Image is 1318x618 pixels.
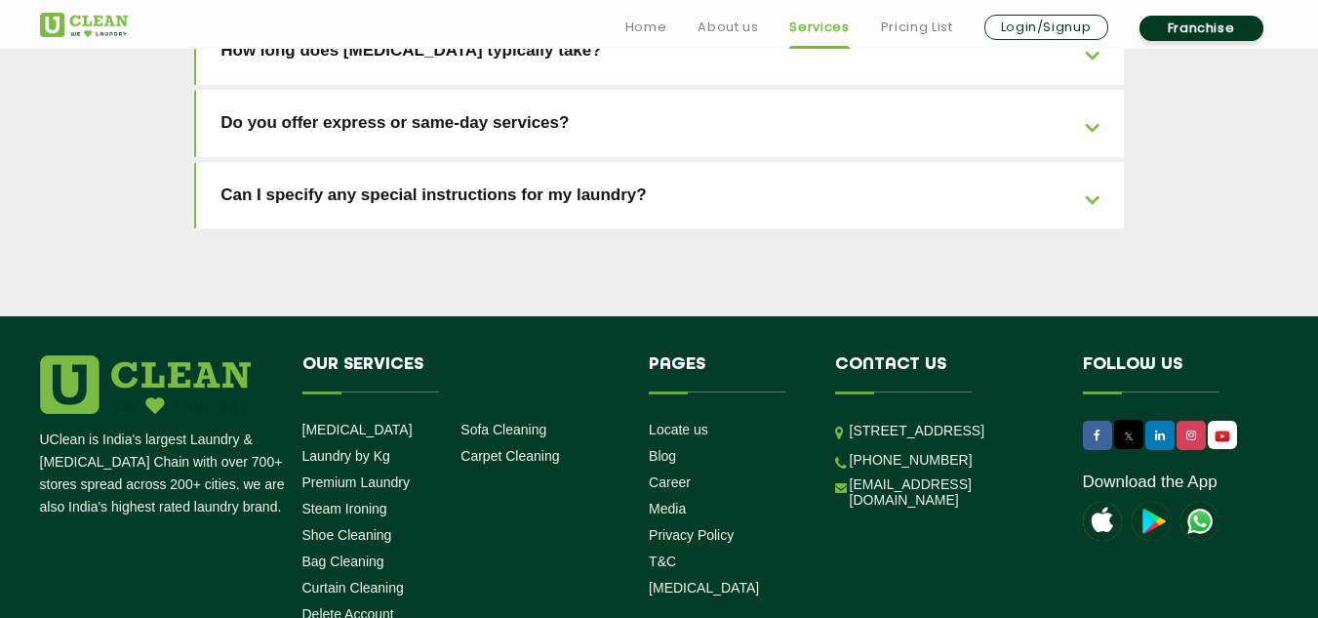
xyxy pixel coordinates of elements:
[302,527,392,543] a: Shoe Cleaning
[196,90,1124,157] a: Do you offer express or same-day services?
[196,18,1124,85] a: How long does [MEDICAL_DATA] typically take?
[1139,16,1263,41] a: Franchise
[850,452,973,468] a: [PHONE_NUMBER]
[302,501,387,516] a: Steam Ironing
[302,448,390,464] a: Laundry by Kg
[698,16,758,39] a: About us
[1083,473,1218,492] a: Download the App
[460,422,546,437] a: Sofa Cleaning
[40,355,251,414] img: logo.png
[984,15,1108,40] a: Login/Signup
[196,162,1124,229] a: Can I specify any special instructions for my laundry?
[302,422,413,437] a: [MEDICAL_DATA]
[789,16,849,39] a: Services
[649,355,806,392] h4: Pages
[649,554,676,569] a: T&C
[302,554,384,569] a: Bag Cleaning
[649,422,708,437] a: Locate us
[835,355,1054,392] h4: Contact us
[1083,355,1255,392] h4: Follow us
[1180,502,1219,541] img: UClean Laundry and Dry Cleaning
[881,16,953,39] a: Pricing List
[649,527,734,543] a: Privacy Policy
[850,420,1054,442] p: [STREET_ADDRESS]
[302,474,411,490] a: Premium Laundry
[850,476,1054,508] a: [EMAIL_ADDRESS][DOMAIN_NAME]
[625,16,667,39] a: Home
[649,474,691,490] a: Career
[460,448,559,464] a: Carpet Cleaning
[1083,502,1122,541] img: apple-icon.png
[649,580,759,596] a: [MEDICAL_DATA]
[302,355,620,392] h4: Our Services
[1210,426,1235,446] img: UClean Laundry and Dry Cleaning
[40,429,288,518] p: UClean is India's largest Laundry & [MEDICAL_DATA] Chain with over 700+ stores spread across 200+...
[1132,502,1171,541] img: playstoreicon.png
[302,580,404,596] a: Curtain Cleaning
[40,13,128,37] img: UClean Laundry and Dry Cleaning
[649,448,676,464] a: Blog
[649,501,686,516] a: Media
